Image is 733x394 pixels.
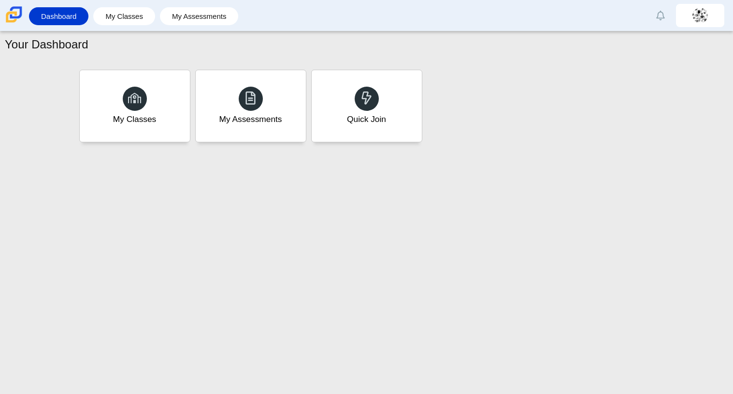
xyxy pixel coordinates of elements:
a: My Assessments [195,70,306,142]
a: Carmen School of Science & Technology [4,18,24,26]
a: sairai.correacorre.XqwtDX [676,4,724,27]
a: My Assessments [165,7,234,25]
img: sairai.correacorre.XqwtDX [692,8,708,23]
a: Quick Join [311,70,422,142]
a: Alerts [650,5,671,26]
img: Carmen School of Science & Technology [4,4,24,25]
a: Dashboard [34,7,84,25]
div: Quick Join [347,113,386,125]
a: My Classes [98,7,150,25]
div: My Classes [113,113,157,125]
h1: Your Dashboard [5,36,88,53]
a: My Classes [79,70,190,142]
div: My Assessments [219,113,282,125]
